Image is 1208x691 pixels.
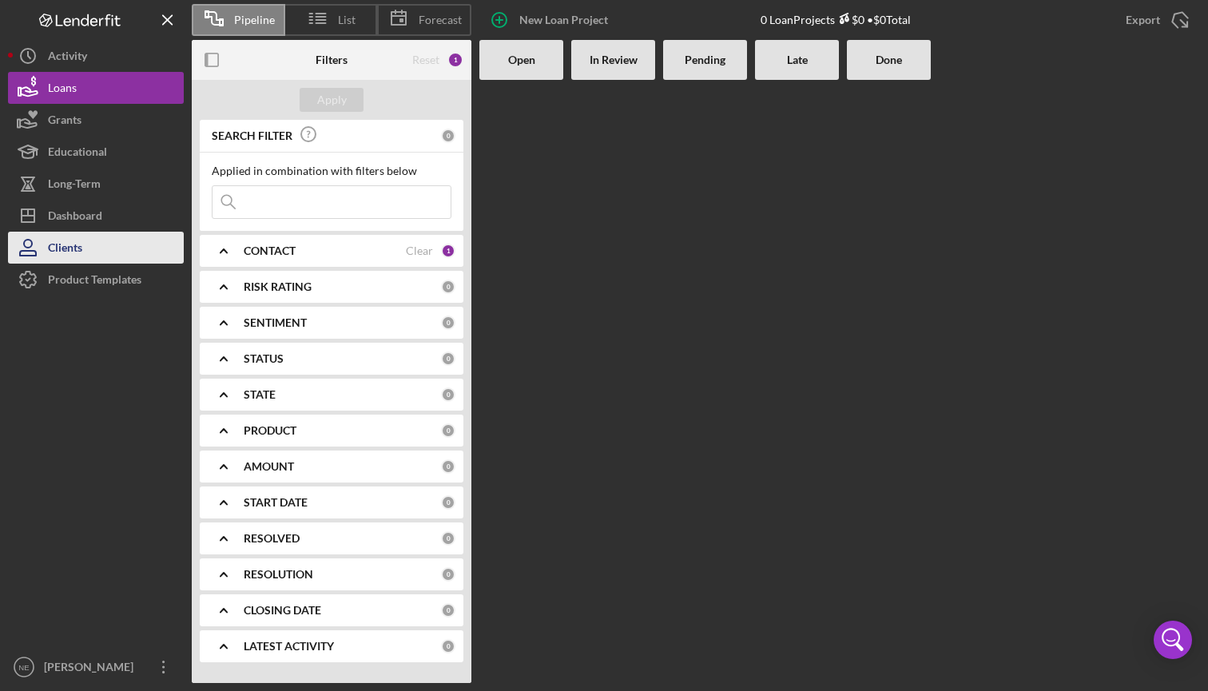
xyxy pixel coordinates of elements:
div: 0 [441,387,455,402]
button: Export [1110,4,1200,36]
button: Grants [8,104,184,136]
div: 0 [441,316,455,330]
div: 0 [441,567,455,582]
div: $0 [835,13,864,26]
div: 0 [441,280,455,294]
div: Grants [48,104,81,140]
div: 0 [441,351,455,366]
div: Applied in combination with filters below [212,165,451,177]
div: Activity [48,40,87,76]
b: PRODUCT [244,424,296,437]
button: Activity [8,40,184,72]
span: Pipeline [234,14,275,26]
b: START DATE [244,496,308,509]
b: Late [787,54,808,66]
b: RISK RATING [244,280,312,293]
b: In Review [590,54,638,66]
div: 0 [441,423,455,438]
div: Dashboard [48,200,102,236]
div: Export [1126,4,1160,36]
button: Long-Term [8,168,184,200]
div: Open Intercom Messenger [1154,621,1192,659]
button: NE[PERSON_NAME] [8,651,184,683]
b: CONTACT [244,244,296,257]
b: RESOLUTION [244,568,313,581]
button: Product Templates [8,264,184,296]
b: LATEST ACTIVITY [244,640,334,653]
div: 0 [441,129,455,143]
b: SEARCH FILTER [212,129,292,142]
span: Forecast [419,14,462,26]
button: Dashboard [8,200,184,232]
b: CLOSING DATE [244,604,321,617]
div: 1 [447,52,463,68]
b: Done [876,54,902,66]
div: Product Templates [48,264,141,300]
div: New Loan Project [519,4,608,36]
b: STATE [244,388,276,401]
text: NE [18,663,29,672]
div: Clear [406,244,433,257]
b: AMOUNT [244,460,294,473]
div: [PERSON_NAME] [40,651,144,687]
b: SENTIMENT [244,316,307,329]
div: 0 [441,531,455,546]
div: 0 [441,603,455,618]
div: Long-Term [48,168,101,204]
div: Apply [317,88,347,112]
div: 0 [441,495,455,510]
b: STATUS [244,352,284,365]
div: Educational [48,136,107,172]
div: Loans [48,72,77,108]
button: Loans [8,72,184,104]
button: New Loan Project [479,4,624,36]
div: 0 [441,459,455,474]
div: 0 [441,639,455,653]
button: Clients [8,232,184,264]
b: Open [508,54,535,66]
div: Clients [48,232,82,268]
div: 1 [441,244,455,258]
span: List [338,14,356,26]
div: Reset [412,54,439,66]
button: Educational [8,136,184,168]
button: Apply [300,88,364,112]
b: Filters [316,54,348,66]
b: Pending [685,54,725,66]
div: 0 Loan Projects • $0 Total [761,13,911,26]
b: RESOLVED [244,532,300,545]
